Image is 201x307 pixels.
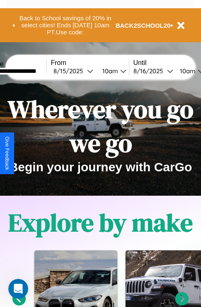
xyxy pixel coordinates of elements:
label: From [51,59,129,67]
button: 8/15/2025 [51,67,96,75]
div: Give Feedback [4,137,10,170]
div: 8 / 15 / 2025 [53,67,87,75]
div: 10am [176,67,198,75]
button: 10am [96,67,129,75]
h1: Explore by make [8,206,193,240]
b: BACK2SCHOOL20 [116,22,171,29]
div: 10am [98,67,120,75]
iframe: Intercom live chat [8,279,28,299]
button: Back to School savings of 20% in select cities! Ends [DATE] 10am PT.Use code: [15,12,116,38]
div: 8 / 16 / 2025 [133,67,167,75]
